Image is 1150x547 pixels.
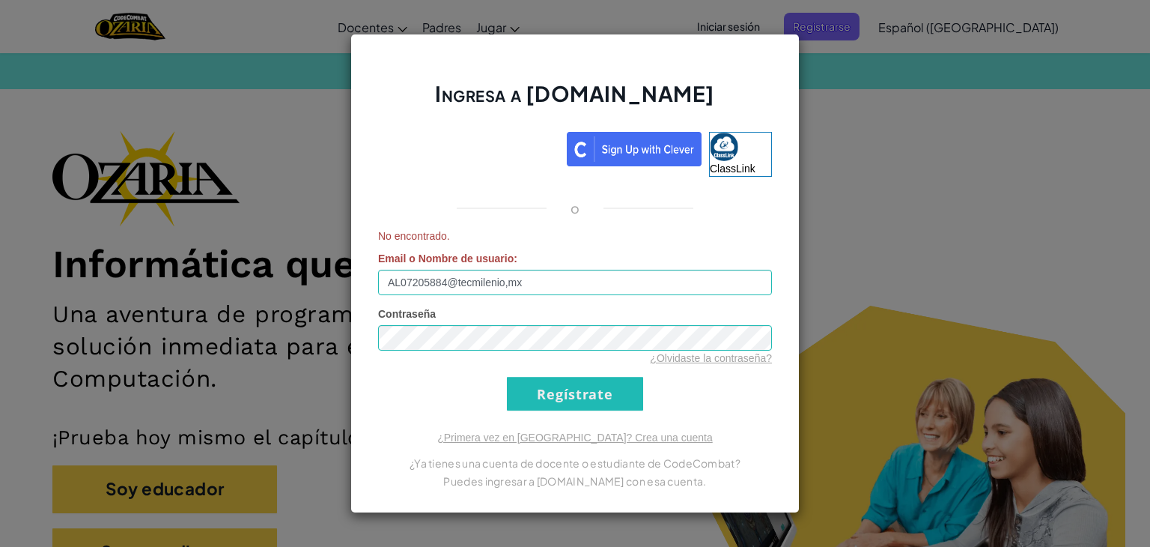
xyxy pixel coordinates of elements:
[371,130,567,163] iframe: Botón Iniciar sesión con Google
[378,79,772,123] h2: Ingresa a [DOMAIN_NAME]
[571,199,579,217] p: o
[378,251,517,266] label: :
[710,133,738,161] img: classlink-logo-small.png
[378,253,514,265] span: Email o Nombre de usuario
[378,454,772,472] p: ¿Ya tienes una cuenta de docente o estudiante de CodeCombat?
[437,432,713,444] a: ¿Primera vez en [GEOGRAPHIC_DATA]? Crea una cuenta
[567,132,702,166] img: clever_sso_button@2x.png
[378,472,772,490] p: Puedes ingresar a [DOMAIN_NAME] con esa cuenta.
[378,308,436,320] span: Contraseña
[378,229,772,244] span: No encontrado.
[650,352,772,364] a: ¿Olvidaste la contraseña?
[710,163,755,175] span: ClassLink
[507,377,643,411] input: Regístrate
